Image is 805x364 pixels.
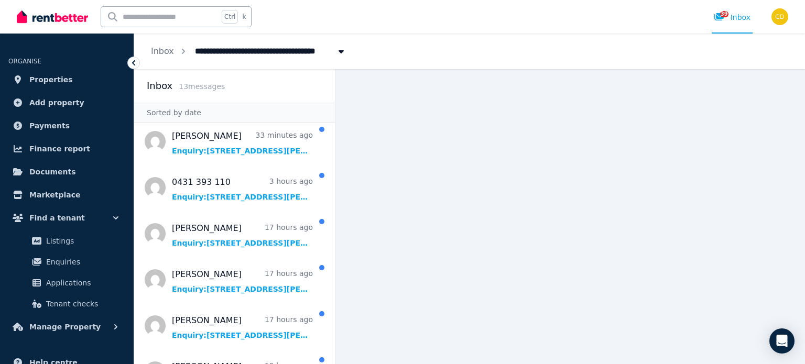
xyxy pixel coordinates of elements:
[172,268,313,294] a: [PERSON_NAME]17 hours agoEnquiry:[STREET_ADDRESS][PERSON_NAME].
[242,13,246,21] span: k
[13,251,121,272] a: Enquiries
[8,316,125,337] button: Manage Property
[29,189,80,201] span: Marketplace
[172,314,313,340] a: [PERSON_NAME]17 hours agoEnquiry:[STREET_ADDRESS][PERSON_NAME].
[8,115,125,136] a: Payments
[222,10,238,24] span: Ctrl
[13,272,121,293] a: Applications
[8,184,125,205] a: Marketplace
[8,58,41,65] span: ORGANISE
[172,176,313,202] a: 0431 393 1103 hours agoEnquiry:[STREET_ADDRESS][PERSON_NAME].
[720,11,728,17] span: 39
[46,297,117,310] span: Tenant checks
[13,293,121,314] a: Tenant checks
[147,79,172,93] h2: Inbox
[134,34,363,69] nav: Breadcrumb
[134,103,335,123] div: Sorted by date
[134,123,335,364] nav: Message list
[8,161,125,182] a: Documents
[179,82,225,91] span: 13 message s
[29,321,101,333] span: Manage Property
[769,328,795,354] div: Open Intercom Messenger
[8,207,125,228] button: Find a tenant
[151,46,174,56] a: Inbox
[29,119,70,132] span: Payments
[29,166,76,178] span: Documents
[46,277,117,289] span: Applications
[172,222,313,248] a: [PERSON_NAME]17 hours agoEnquiry:[STREET_ADDRESS][PERSON_NAME].
[46,256,117,268] span: Enquiries
[8,92,125,113] a: Add property
[17,9,88,25] img: RentBetter
[714,12,750,23] div: Inbox
[13,230,121,251] a: Listings
[46,235,117,247] span: Listings
[29,142,90,155] span: Finance report
[771,8,788,25] img: Chris Dimitropoulos
[172,130,313,156] a: [PERSON_NAME]33 minutes agoEnquiry:[STREET_ADDRESS][PERSON_NAME].
[8,138,125,159] a: Finance report
[29,73,73,86] span: Properties
[29,212,85,224] span: Find a tenant
[29,96,84,109] span: Add property
[8,69,125,90] a: Properties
